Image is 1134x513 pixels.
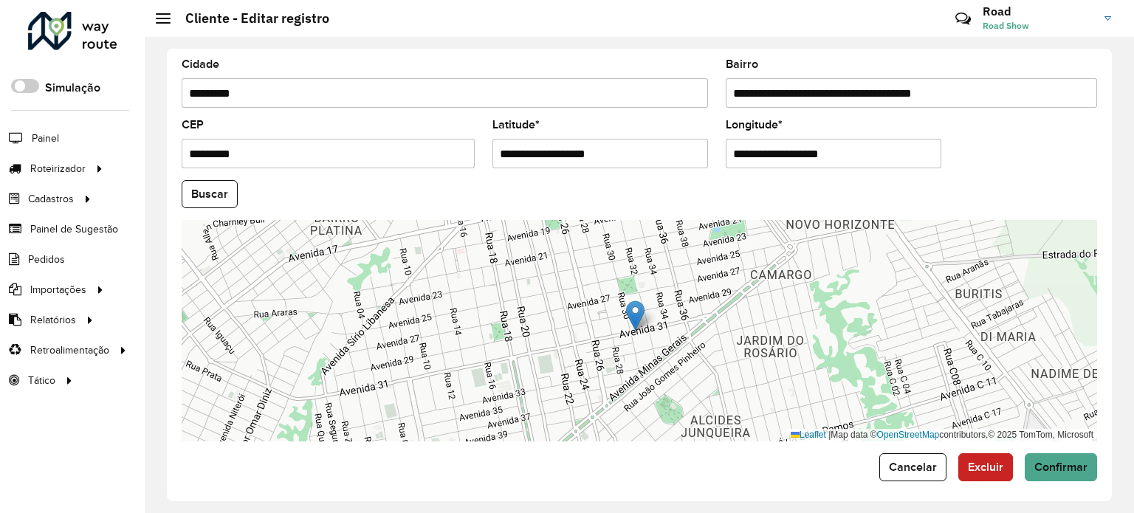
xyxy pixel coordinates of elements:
[889,461,937,473] span: Cancelar
[182,55,219,73] label: Cidade
[968,461,1003,473] span: Excluir
[30,282,86,297] span: Importações
[828,430,831,440] span: |
[28,252,65,267] span: Pedidos
[983,4,1093,18] h3: Road
[726,55,758,73] label: Bairro
[30,161,86,176] span: Roteirizador
[32,131,59,146] span: Painel
[626,300,645,331] img: Marker
[182,180,238,208] button: Buscar
[30,342,109,358] span: Retroalimentação
[492,116,540,134] label: Latitude
[30,221,118,237] span: Painel de Sugestão
[879,453,946,481] button: Cancelar
[787,429,1097,441] div: Map data © contributors,© 2025 TomTom, Microsoft
[1034,461,1087,473] span: Confirmar
[45,79,100,97] label: Simulação
[182,116,204,134] label: CEP
[28,191,74,207] span: Cadastros
[877,430,940,440] a: OpenStreetMap
[791,430,826,440] a: Leaflet
[958,453,1013,481] button: Excluir
[726,116,783,134] label: Longitude
[1025,453,1097,481] button: Confirmar
[171,10,329,27] h2: Cliente - Editar registro
[28,373,55,388] span: Tático
[983,19,1093,32] span: Road Show
[947,3,979,35] a: Contato Rápido
[30,312,76,328] span: Relatórios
